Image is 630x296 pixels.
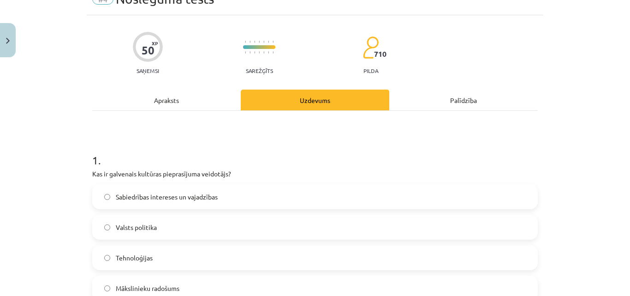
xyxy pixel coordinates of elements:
img: icon-short-line-57e1e144782c952c97e751825c79c345078a6d821885a25fce030b3d8c18986b.svg [250,41,250,43]
span: Tehnoloģijas [116,253,153,263]
img: students-c634bb4e5e11cddfef0936a35e636f08e4e9abd3cc4e673bd6f9a4125e45ecb1.svg [363,36,379,59]
span: XP [152,41,158,46]
input: Mākslinieku radošums [104,285,110,291]
span: Valsts politika [116,223,157,232]
p: Saņemsi [133,67,163,74]
input: Tehnoloģijas [104,255,110,261]
input: Sabiedrības intereses un vajadzības [104,194,110,200]
img: icon-short-line-57e1e144782c952c97e751825c79c345078a6d821885a25fce030b3d8c18986b.svg [259,51,260,54]
img: icon-short-line-57e1e144782c952c97e751825c79c345078a6d821885a25fce030b3d8c18986b.svg [263,51,264,54]
input: Valsts politika [104,224,110,230]
div: Uzdevums [241,90,389,110]
img: icon-short-line-57e1e144782c952c97e751825c79c345078a6d821885a25fce030b3d8c18986b.svg [273,41,273,43]
img: icon-short-line-57e1e144782c952c97e751825c79c345078a6d821885a25fce030b3d8c18986b.svg [254,51,255,54]
h1: 1 . [92,138,538,166]
img: icon-short-line-57e1e144782c952c97e751825c79c345078a6d821885a25fce030b3d8c18986b.svg [245,41,246,43]
img: icon-short-line-57e1e144782c952c97e751825c79c345078a6d821885a25fce030b3d8c18986b.svg [245,51,246,54]
p: pilda [363,67,378,74]
img: icon-short-line-57e1e144782c952c97e751825c79c345078a6d821885a25fce030b3d8c18986b.svg [268,41,269,43]
p: Kas ir galvenais kultūras pieprasījuma veidotājs? [92,169,538,179]
img: icon-short-line-57e1e144782c952c97e751825c79c345078a6d821885a25fce030b3d8c18986b.svg [254,41,255,43]
span: Sabiedrības intereses un vajadzības [116,192,218,202]
img: icon-short-line-57e1e144782c952c97e751825c79c345078a6d821885a25fce030b3d8c18986b.svg [259,41,260,43]
div: Apraksts [92,90,241,110]
span: 710 [374,50,386,58]
img: icon-short-line-57e1e144782c952c97e751825c79c345078a6d821885a25fce030b3d8c18986b.svg [263,41,264,43]
div: Palīdzība [389,90,538,110]
img: icon-short-line-57e1e144782c952c97e751825c79c345078a6d821885a25fce030b3d8c18986b.svg [268,51,269,54]
img: icon-short-line-57e1e144782c952c97e751825c79c345078a6d821885a25fce030b3d8c18986b.svg [273,51,273,54]
div: 50 [142,44,155,57]
img: icon-short-line-57e1e144782c952c97e751825c79c345078a6d821885a25fce030b3d8c18986b.svg [250,51,250,54]
p: Sarežģīts [246,67,273,74]
span: Mākslinieku radošums [116,284,179,293]
img: icon-close-lesson-0947bae3869378f0d4975bcd49f059093ad1ed9edebbc8119c70593378902aed.svg [6,38,10,44]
